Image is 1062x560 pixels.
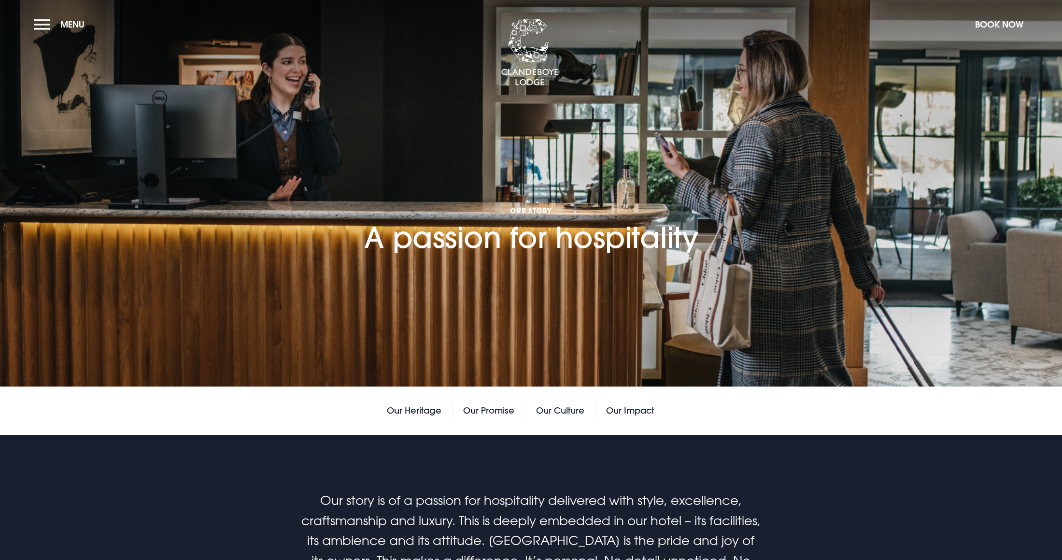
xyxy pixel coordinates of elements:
span: Menu [60,19,85,30]
a: Our Heritage [387,403,441,418]
span: Our Story [364,206,698,215]
a: Our Impact [606,403,654,418]
a: Our Culture [536,403,584,418]
button: Menu [34,14,89,35]
button: Book Now [970,14,1028,35]
a: Our Promise [463,403,514,418]
h1: A passion for hospitality [364,137,698,254]
img: Clandeboye Lodge [501,19,559,86]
